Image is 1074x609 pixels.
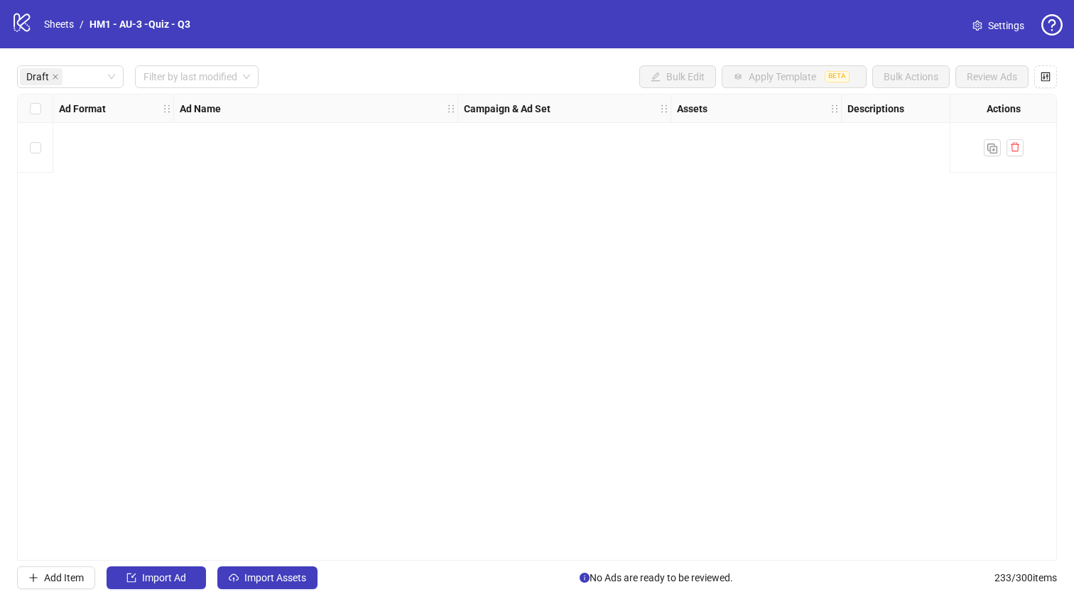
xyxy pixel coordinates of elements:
span: holder [659,104,669,114]
span: setting [972,21,982,31]
span: holder [830,104,840,114]
button: Import Assets [217,566,318,589]
a: Settings [961,14,1036,37]
span: close [52,73,59,80]
button: Bulk Actions [872,65,950,88]
span: question-circle [1041,14,1063,36]
span: holder [840,104,850,114]
a: HM1 - AU-3 -Quiz - Q3 [87,16,193,32]
strong: Ad Name [180,101,221,117]
div: Select row 1 [18,123,53,173]
strong: Campaign & Ad Set [464,101,550,117]
span: Draft [26,69,49,85]
span: holder [669,104,679,114]
div: Resize Campaign & Ad Set column [667,95,671,122]
strong: Actions [987,101,1021,117]
button: Import Ad [107,566,206,589]
div: Resize Ad Name column [454,95,457,122]
div: Select all rows [18,95,53,123]
span: delete [1010,142,1020,152]
button: Duplicate [984,139,1001,156]
button: Configure table settings [1034,65,1057,88]
button: Review Ads [955,65,1029,88]
strong: Descriptions [847,101,904,117]
span: holder [456,104,466,114]
span: Settings [988,18,1024,33]
a: Sheets [41,16,77,32]
span: import [126,573,136,583]
span: holder [172,104,182,114]
span: cloud-upload [229,573,239,583]
span: info-circle [580,573,590,583]
span: holder [162,104,172,114]
span: plus [28,573,38,583]
strong: Ad Format [59,101,106,117]
button: Bulk Edit [639,65,716,88]
span: Draft [20,68,63,85]
button: Add Item [17,566,95,589]
span: Import Assets [244,572,306,583]
img: Duplicate [987,144,997,153]
span: Add Item [44,572,84,583]
span: 233 / 300 items [994,570,1057,586]
div: Resize Ad Format column [170,95,173,122]
button: Apply TemplateBETA [722,65,867,88]
div: Resize Assets column [837,95,841,122]
span: control [1041,72,1051,82]
span: Import Ad [142,572,186,583]
strong: Assets [677,101,707,117]
span: No Ads are ready to be reviewed. [580,570,733,586]
span: holder [446,104,456,114]
li: / [80,16,84,32]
